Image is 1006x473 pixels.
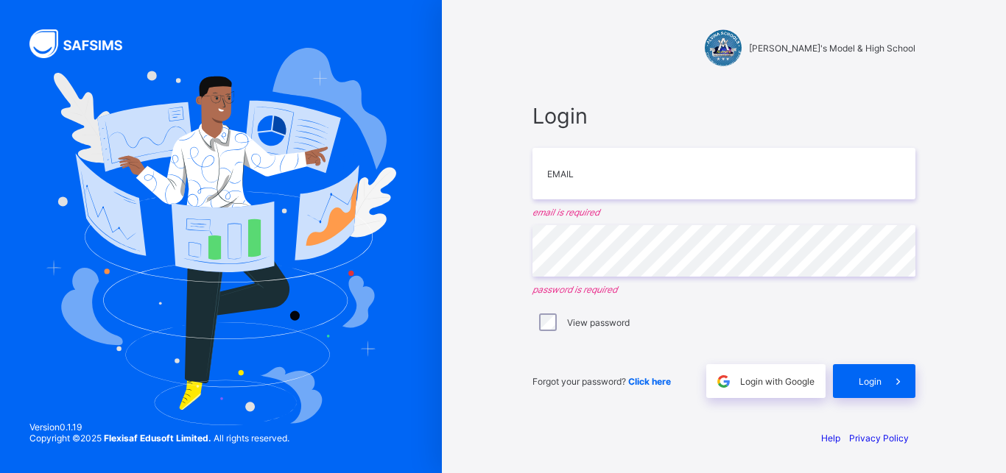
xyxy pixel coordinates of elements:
a: Help [821,433,840,444]
img: Hero Image [46,48,396,424]
strong: Flexisaf Edusoft Limited. [104,433,211,444]
span: Login [859,376,882,387]
span: Forgot your password? [532,376,671,387]
span: Copyright © 2025 All rights reserved. [29,433,289,444]
img: google.396cfc9801f0270233282035f929180a.svg [715,373,732,390]
em: password is required [532,284,915,295]
span: Login [532,103,915,129]
a: Click here [628,376,671,387]
span: [PERSON_NAME]'s Model & High School [749,43,915,54]
em: email is required [532,207,915,218]
img: SAFSIMS Logo [29,29,140,58]
label: View password [567,317,630,328]
span: Login with Google [740,376,815,387]
span: Version 0.1.19 [29,422,289,433]
a: Privacy Policy [849,433,909,444]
